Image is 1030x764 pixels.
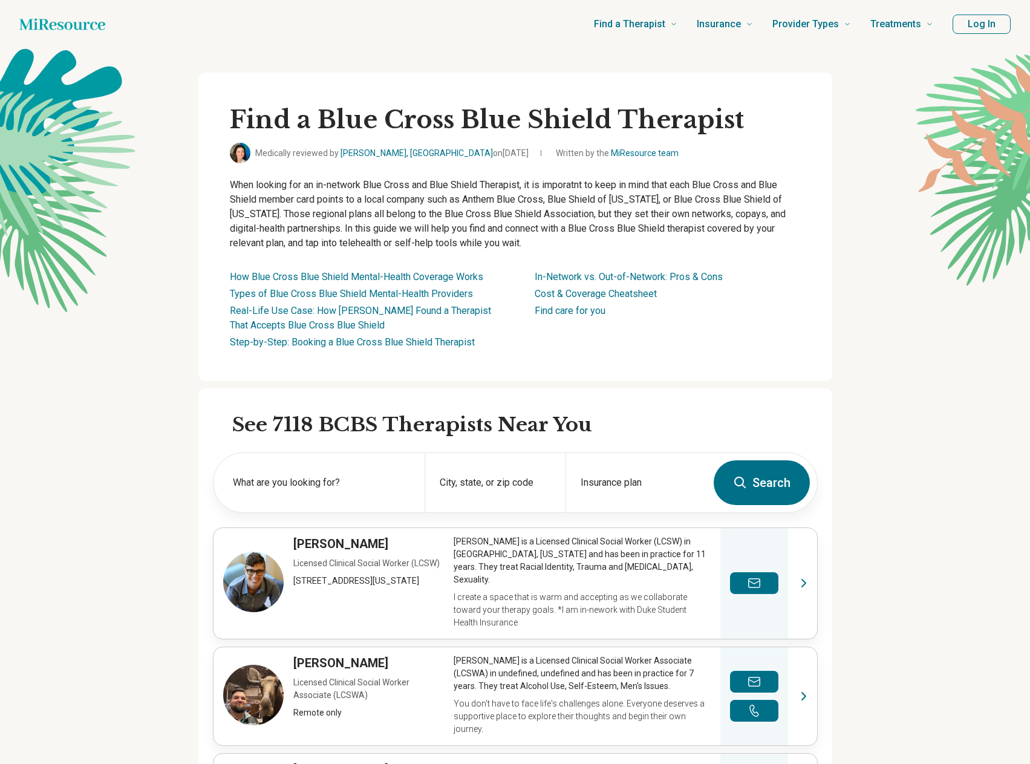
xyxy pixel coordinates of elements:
a: Home page [19,12,105,36]
button: Make a phone call [730,700,778,722]
span: Treatments [870,16,921,33]
button: Send a message [730,671,778,693]
label: What are you looking for? [233,475,410,490]
span: Medically reviewed by [255,147,529,160]
a: [PERSON_NAME], [GEOGRAPHIC_DATA] [341,148,493,158]
a: Step-by-Step: Booking a Blue Cross Blue Shield Therapist [230,336,475,348]
a: Cost & Coverage Cheatsheet [535,288,657,299]
a: In-Network vs. Out-of-Network: Pros & Cons [535,271,723,282]
h1: Find a Blue Cross Blue Shield Therapist [230,104,801,135]
p: When looking for an in-network Blue Cross and Blue Shield Therapist, it is imporatnt to keep in m... [230,178,801,250]
a: MiResource team [611,148,679,158]
button: Search [714,460,810,505]
a: Find care for you [535,305,605,316]
a: How Blue Cross Blue Shield Mental-Health Coverage Works [230,271,483,282]
a: Types of Blue Cross Blue Shield Mental-Health Providers [230,288,473,299]
span: Written by the [556,147,679,160]
span: Provider Types [772,16,839,33]
span: Find a Therapist [594,16,665,33]
button: Send a message [730,572,778,594]
h2: See 7118 BCBS Therapists Near You [232,413,818,438]
span: on [DATE] [493,148,529,158]
span: Insurance [697,16,741,33]
button: Log In [953,15,1011,34]
a: Real-Life Use Case: How [PERSON_NAME] Found a Therapist That Accepts Blue Cross Blue Shield [230,305,491,331]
